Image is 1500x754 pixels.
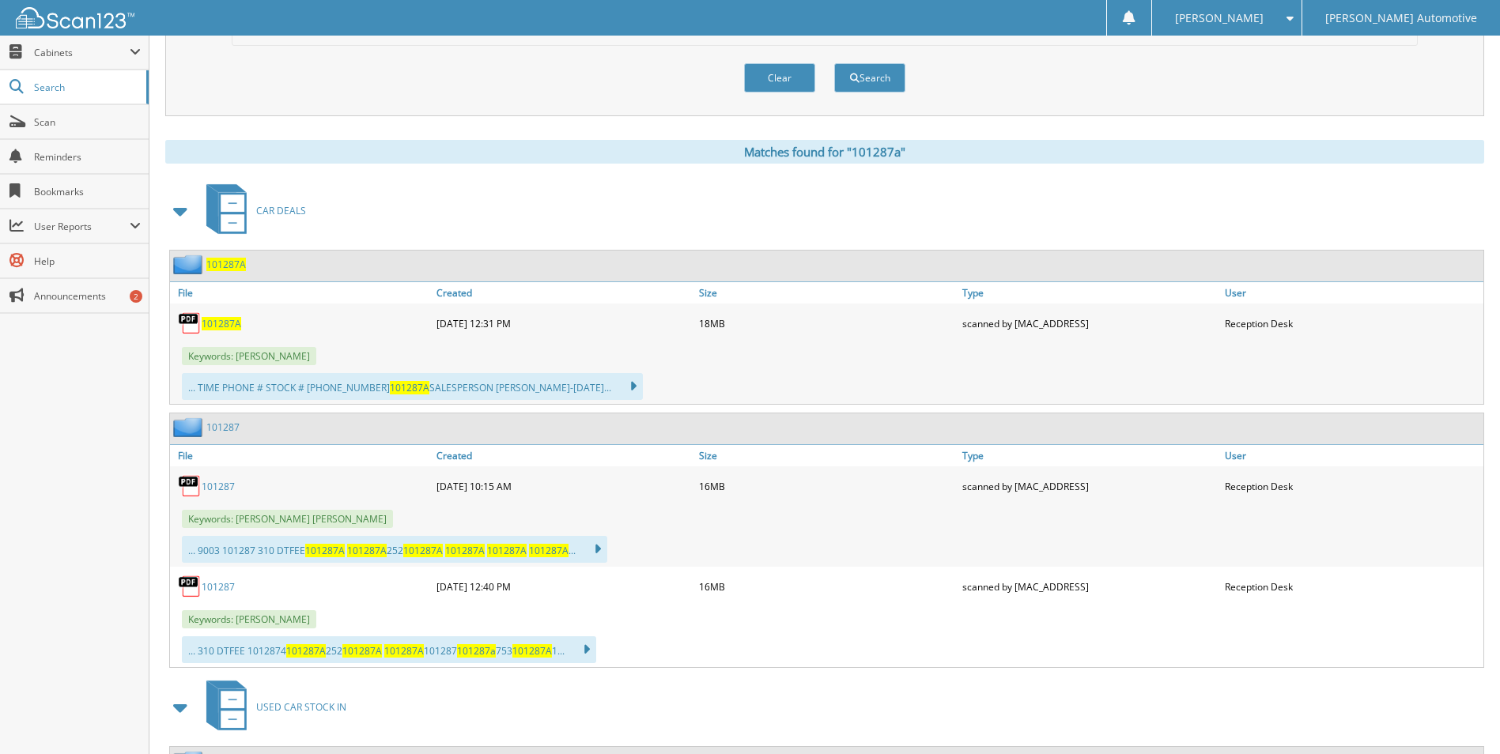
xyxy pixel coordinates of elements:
[34,81,138,94] span: Search
[197,676,346,738] a: USED CAR STOCK IN
[202,317,241,330] a: 101287A
[256,700,346,714] span: USED CAR STOCK IN
[130,290,142,303] div: 2
[433,307,695,339] div: [DATE] 12:31 PM
[1221,307,1483,339] div: Reception Desk
[1221,571,1483,602] div: Reception Desk
[1221,445,1483,466] a: User
[1325,13,1477,23] span: [PERSON_NAME] Automotive
[433,470,695,502] div: [DATE] 10:15 AM
[34,115,141,129] span: Scan
[182,373,643,400] div: ... TIME PHONE # STOCK # [PHONE_NUMBER] SALESPERSON [PERSON_NAME]-[DATE]...
[34,254,141,268] span: Help
[182,610,316,628] span: Keywords: [PERSON_NAME]
[182,536,607,563] div: ... 9003 101287 310 DTFEE 252 ...
[347,544,387,557] span: 101287A
[197,179,306,242] a: CAR DEALS
[305,544,345,557] span: 101287A
[433,445,695,466] a: Created
[390,381,429,394] span: 101287A
[34,185,141,198] span: Bookmarks
[178,575,202,598] img: PDF.png
[173,417,206,437] img: folder2.png
[695,470,958,502] div: 16MB
[433,282,695,303] a: Created
[958,307,1221,339] div: scanned by [MAC_ADDRESS]
[342,644,382,658] span: 101287A
[744,63,815,92] button: Clear
[958,571,1221,602] div: scanned by [MAC_ADDRESS]
[445,544,485,557] span: 101287A
[403,544,443,557] span: 101287A
[34,220,130,233] span: User Reports
[173,254,206,274] img: folder2.png
[457,644,496,658] span: 101287a
[34,150,141,164] span: Reminders
[16,7,134,28] img: scan123-logo-white.svg
[1221,282,1483,303] a: User
[1175,13,1264,23] span: [PERSON_NAME]
[34,46,130,59] span: Cabinets
[695,282,958,303] a: Size
[170,445,433,466] a: File
[286,644,326,658] span: 101287A
[165,140,1484,164] div: Matches found for "101287a"
[834,63,905,92] button: Search
[34,289,141,303] span: Announcements
[182,636,596,663] div: ... 310 DTFEE 1012874 252 101287 753 1...
[182,510,393,528] span: Keywords: [PERSON_NAME] [PERSON_NAME]
[695,571,958,602] div: 16MB
[202,580,235,594] a: 101287
[695,307,958,339] div: 18MB
[206,258,246,271] a: 101287A
[206,420,240,434] a: 101287
[433,571,695,602] div: [DATE] 12:40 PM
[1221,470,1483,502] div: Reception Desk
[384,644,424,658] span: 101287A
[256,204,306,217] span: CAR DEALS
[695,445,958,466] a: Size
[178,474,202,498] img: PDF.png
[958,282,1221,303] a: Type
[958,470,1221,502] div: scanned by [MAC_ADDRESS]
[529,544,569,557] span: 101287A
[512,644,552,658] span: 101287A
[487,544,527,557] span: 101287A
[958,445,1221,466] a: Type
[202,480,235,493] a: 101287
[170,282,433,303] a: File
[178,311,202,335] img: PDF.png
[182,347,316,365] span: Keywords: [PERSON_NAME]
